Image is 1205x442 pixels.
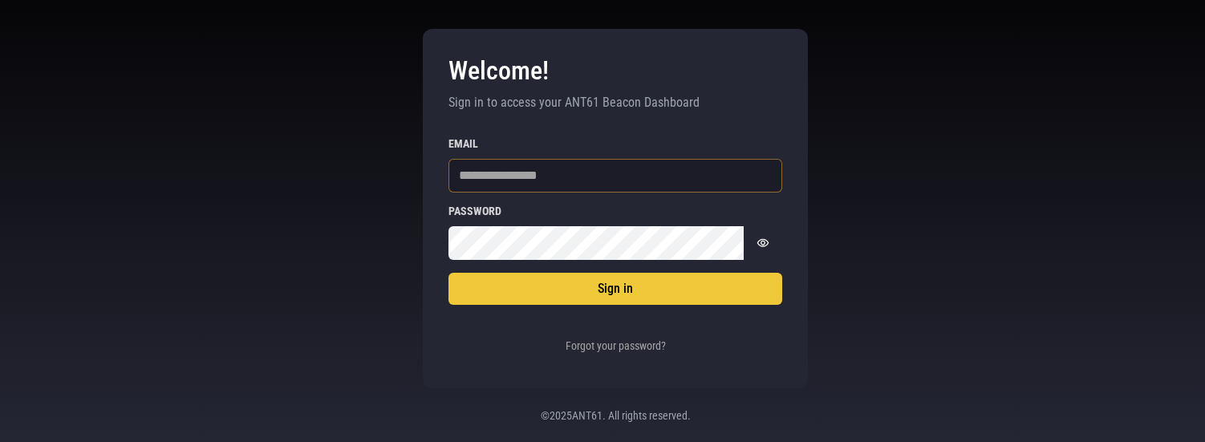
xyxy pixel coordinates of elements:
button: Sign in [448,273,782,305]
label: Password [448,205,782,217]
h3: Welcome! [448,55,782,87]
label: Email [448,138,782,149]
button: Show password [744,226,782,260]
button: Forgot your password? [562,330,670,363]
p: Sign in to access your ANT61 Beacon Dashboard [448,93,782,112]
p: © 2025 ANT61. All rights reserved. [442,408,789,424]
